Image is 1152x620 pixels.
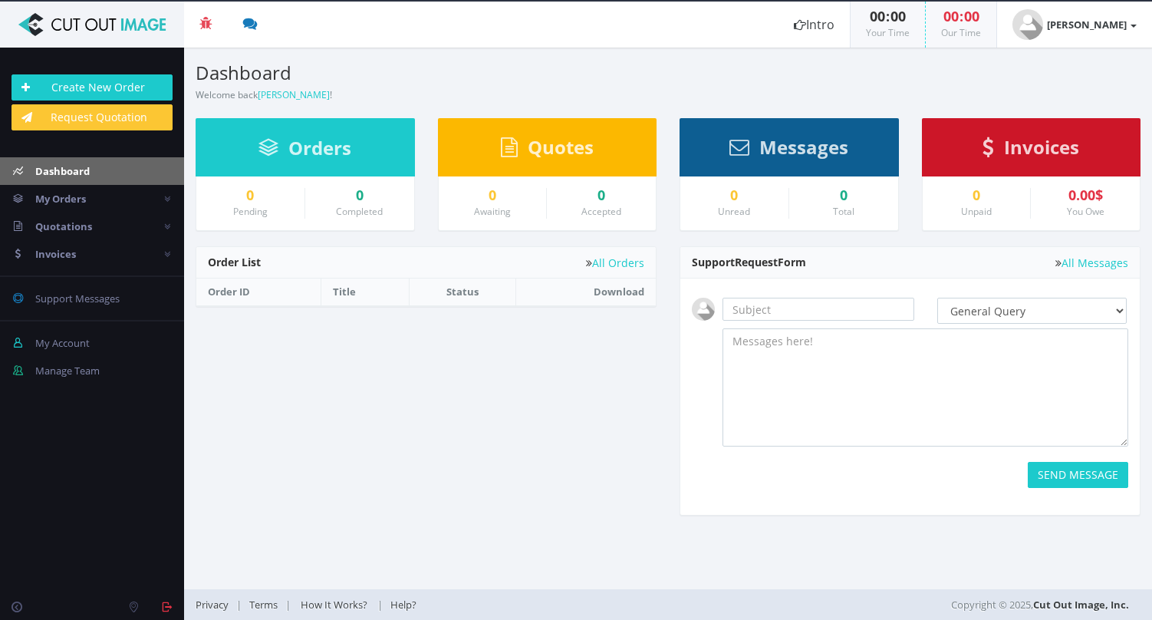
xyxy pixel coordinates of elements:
[258,88,330,101] a: [PERSON_NAME]
[291,598,377,612] a: How It Works?
[1042,188,1128,203] div: 0.00$
[722,298,914,321] input: Subject
[196,63,657,83] h3: Dashboard
[196,598,236,612] a: Privacy
[233,205,268,218] small: Pending
[208,188,293,203] a: 0
[35,364,100,378] span: Manage Team
[934,188,1019,203] a: 0
[833,205,854,218] small: Total
[35,219,92,233] span: Quotations
[692,188,777,203] a: 0
[943,7,959,25] span: 00
[317,188,403,203] a: 0
[208,255,261,269] span: Order List
[410,279,515,305] th: Status
[997,2,1152,48] a: [PERSON_NAME]
[1033,598,1129,612] a: Cut Out Image, Inc.
[870,7,885,25] span: 00
[242,598,285,612] a: Terms
[586,257,644,269] a: All Orders
[35,336,90,350] span: My Account
[801,188,887,203] div: 0
[35,164,90,178] span: Dashboard
[1067,205,1104,218] small: You Owe
[1055,257,1128,269] a: All Messages
[982,143,1079,157] a: Invoices
[1028,462,1128,488] button: SEND MESSAGE
[12,13,173,36] img: Cut Out Image
[951,597,1129,612] span: Copyright © 2025,
[35,192,86,206] span: My Orders
[961,205,992,218] small: Unpaid
[528,134,594,160] span: Quotes
[12,74,173,101] a: Create New Order
[1012,9,1043,40] img: user_default.jpg
[196,279,321,305] th: Order ID
[778,2,850,48] a: Intro
[474,205,511,218] small: Awaiting
[692,255,806,269] span: Support Form
[941,26,981,39] small: Our Time
[735,255,778,269] span: Request
[885,7,890,25] span: :
[558,188,644,203] a: 0
[336,205,383,218] small: Completed
[581,205,621,218] small: Accepted
[35,247,76,261] span: Invoices
[196,88,332,101] small: Welcome back !
[515,279,656,305] th: Download
[288,135,351,160] span: Orders
[450,188,535,203] a: 0
[759,134,848,160] span: Messages
[196,589,825,620] div: | | |
[866,26,910,39] small: Your Time
[729,143,848,157] a: Messages
[890,7,906,25] span: 00
[959,7,964,25] span: :
[501,143,594,157] a: Quotes
[301,598,367,612] span: How It Works?
[1047,18,1127,31] strong: [PERSON_NAME]
[718,205,750,218] small: Unread
[383,598,424,612] a: Help?
[964,7,979,25] span: 00
[12,104,173,130] a: Request Quotation
[692,298,715,321] img: user_default.jpg
[35,292,120,305] span: Support Messages
[1004,134,1079,160] span: Invoices
[321,279,410,305] th: Title
[258,144,351,158] a: Orders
